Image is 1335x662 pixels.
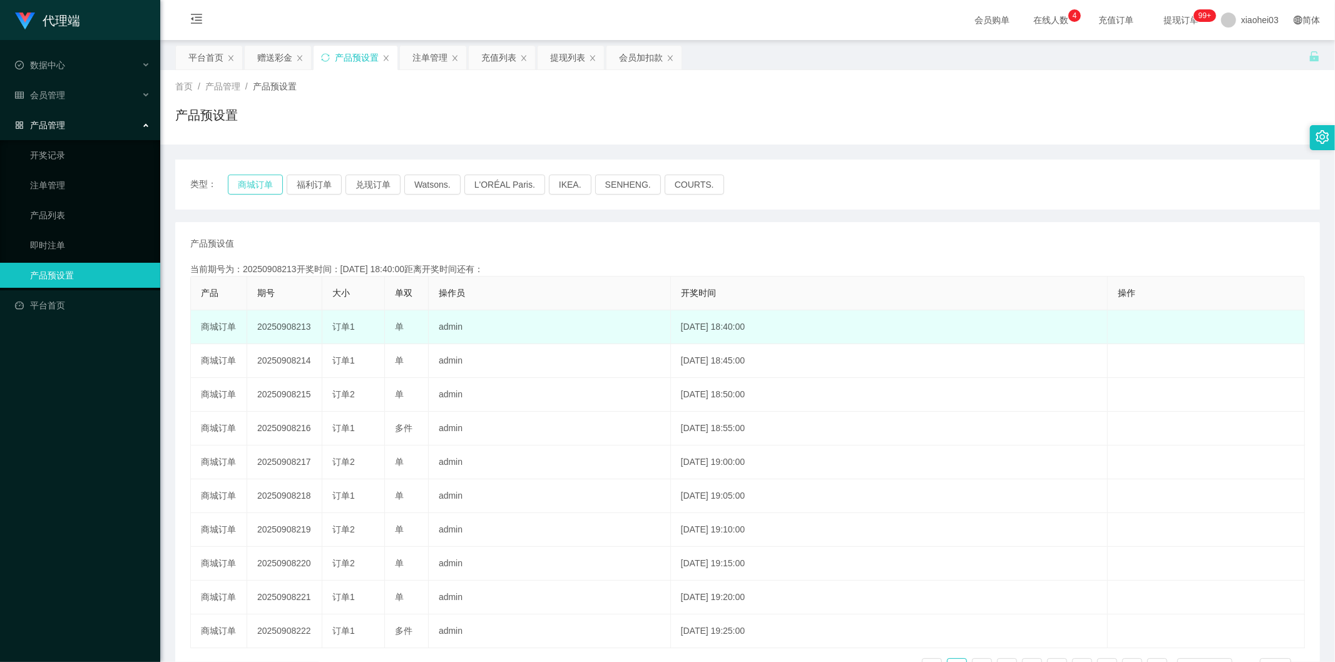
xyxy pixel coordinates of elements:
[464,175,545,195] button: L'ORÉAL Paris.
[15,60,65,70] span: 数据中心
[671,581,1108,614] td: [DATE] 19:20:00
[30,263,150,288] a: 产品预设置
[15,293,150,318] a: 图标: dashboard平台首页
[520,54,528,62] i: 图标: close
[191,513,247,547] td: 商城订单
[429,581,671,614] td: admin
[1309,51,1320,62] i: 图标: unlock
[619,46,663,69] div: 会员加扣款
[429,479,671,513] td: admin
[332,491,355,501] span: 订单1
[429,344,671,378] td: admin
[332,389,355,399] span: 订单2
[175,106,238,125] h1: 产品预设置
[15,91,24,99] i: 图标: table
[247,479,322,513] td: 20250908218
[345,175,401,195] button: 兑现订单
[188,46,223,69] div: 平台首页
[1118,288,1135,298] span: 操作
[198,81,200,91] span: /
[191,378,247,412] td: 商城订单
[257,46,292,69] div: 赠送彩金
[395,491,404,501] span: 单
[671,310,1108,344] td: [DATE] 18:40:00
[15,90,65,100] span: 会员管理
[247,581,322,614] td: 20250908221
[681,288,716,298] span: 开奖时间
[550,46,585,69] div: 提现列表
[332,558,355,568] span: 订单2
[1157,16,1205,24] span: 提现订单
[247,378,322,412] td: 20250908215
[247,547,322,581] td: 20250908220
[404,175,461,195] button: Watsons.
[395,322,404,332] span: 单
[332,457,355,467] span: 订单2
[30,173,150,198] a: 注单管理
[429,412,671,446] td: admin
[321,53,330,62] i: 图标: sync
[247,310,322,344] td: 20250908213
[395,389,404,399] span: 单
[665,175,724,195] button: COURTS.
[175,81,193,91] span: 首页
[191,614,247,648] td: 商城订单
[191,412,247,446] td: 商城订单
[191,446,247,479] td: 商城订单
[412,46,448,69] div: 注单管理
[15,61,24,69] i: 图标: check-circle-o
[1027,16,1075,24] span: 在线人数
[287,175,342,195] button: 福利订单
[1294,16,1302,24] i: 图标: global
[191,547,247,581] td: 商城订单
[228,175,283,195] button: 商城订单
[332,423,355,433] span: 订单1
[395,592,404,602] span: 单
[247,513,322,547] td: 20250908219
[429,513,671,547] td: admin
[429,310,671,344] td: admin
[667,54,674,62] i: 图标: close
[227,54,235,62] i: 图标: close
[190,263,1305,276] div: 当前期号为：20250908213开奖时间：[DATE] 18:40:00距离开奖时间还有：
[671,412,1108,446] td: [DATE] 18:55:00
[43,1,80,41] h1: 代理端
[382,54,390,62] i: 图标: close
[671,547,1108,581] td: [DATE] 19:15:00
[451,54,459,62] i: 图标: close
[439,288,465,298] span: 操作员
[1068,9,1081,22] sup: 4
[30,143,150,168] a: 开奖记录
[190,237,234,250] span: 产品预设值
[595,175,661,195] button: SENHENG.
[395,288,412,298] span: 单双
[245,81,248,91] span: /
[30,233,150,258] a: 即时注单
[395,423,412,433] span: 多件
[429,547,671,581] td: admin
[332,288,350,298] span: 大小
[190,175,228,195] span: 类型：
[191,310,247,344] td: 商城订单
[481,46,516,69] div: 充值列表
[429,446,671,479] td: admin
[191,479,247,513] td: 商城订单
[332,322,355,332] span: 订单1
[395,558,404,568] span: 单
[247,344,322,378] td: 20250908214
[335,46,379,69] div: 产品预设置
[332,524,355,534] span: 订单2
[549,175,591,195] button: IKEA.
[671,614,1108,648] td: [DATE] 19:25:00
[247,446,322,479] td: 20250908217
[257,288,275,298] span: 期号
[15,15,80,25] a: 代理端
[671,446,1108,479] td: [DATE] 19:00:00
[332,355,355,365] span: 订单1
[589,54,596,62] i: 图标: close
[395,626,412,636] span: 多件
[15,120,65,130] span: 产品管理
[1316,130,1329,144] i: 图标: setting
[395,457,404,467] span: 单
[671,513,1108,547] td: [DATE] 19:10:00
